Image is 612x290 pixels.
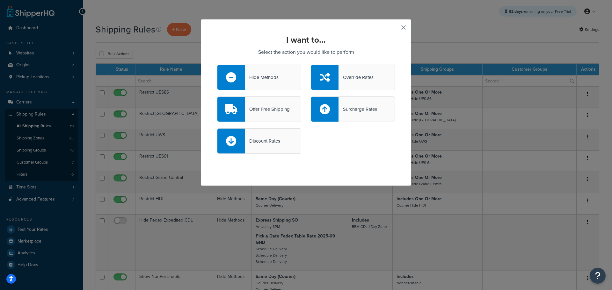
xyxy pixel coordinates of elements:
[286,34,326,46] strong: I want to...
[339,73,374,82] div: Override Rates
[245,137,280,145] div: Discount Rates
[245,73,279,82] div: Hide Methods
[245,105,290,114] div: Offer Free Shipping
[590,268,606,284] button: Open Resource Center
[217,48,395,57] p: Select the action you would like to perform
[339,105,377,114] div: Surcharge Rates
